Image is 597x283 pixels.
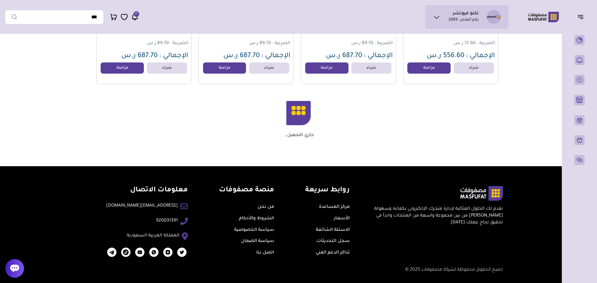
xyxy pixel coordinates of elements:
[258,205,274,210] a: من نحن
[454,41,476,46] span: 72.60 ر.س
[274,29,290,34] span: السعر :
[316,250,350,255] a: تذاكر الدعم الفني
[524,11,563,23] img: Logo
[316,228,350,233] a: الاسئلة الشائعة
[369,206,503,226] p: نقدم لك الحلول المثالية لإدارة متجرك الإلكتروني بكفاءة وسهولة. [PERSON_NAME] من بين مجموعة واسعة ...
[453,11,479,17] h1: تكنو فيوتشر
[170,41,188,46] span: الضريبة :
[163,248,173,257] img: 2023-07-25-64c0221ed0464.png
[427,52,465,60] span: 556.60 ر.س
[316,239,350,244] a: سجل التحديثات
[121,248,130,257] img: 2025-03-25-67e2a7c3cad15.png
[149,248,159,257] img: 2023-07-25-64c022301425f.png
[351,62,391,74] a: شراء
[121,52,158,60] span: 687.70 ر.س
[256,250,274,255] a: اتصل بنا
[241,239,274,244] a: سياسة الضمان
[147,62,187,74] a: شراء
[487,10,501,24] img: تكنو فيوتشر
[305,186,350,195] h4: روابط سريعة
[319,205,350,210] a: مركز المساعدة
[249,62,289,74] a: شراء
[239,216,274,221] a: الشروط والأحكام
[101,62,144,74] a: مزامنة
[106,203,178,209] a: [EMAIL_ADDRESS][DOMAIN_NAME]
[272,41,290,46] span: الضريبة :
[147,41,169,46] span: 89.70 ر.س
[135,11,138,17] span: 27
[156,217,178,224] a: 920031391
[94,267,503,273] h6: جميع الحقوق محفوظة لشركة مصفوفات 2025 ©
[234,228,274,233] a: سياسة الخصوصية
[159,52,188,60] span: الإجمالي :
[351,41,373,46] span: 89.70 ر.س
[466,52,495,60] span: الإجمالي :
[479,29,495,34] span: السعر :
[283,133,314,138] p: جاري التحميل...
[477,41,495,46] span: الضريبة :
[334,216,350,221] a: الأسعار
[377,29,393,34] span: السعر :
[407,62,451,74] a: مزامنة
[219,186,274,195] h4: منصة مصفوفات
[127,232,179,239] a: المملكة العربية السعودية
[364,52,393,60] span: الإجمالي :
[106,186,188,195] h4: معلومات الاتصال
[135,248,145,257] img: 2023-07-25-64c02204370b4.png
[177,248,187,257] img: 2023-07-25-64c0220d47a7b.png
[261,52,290,60] span: الإجمالي :
[107,248,116,257] img: 2023-12-25-6589b5437449c.png
[448,17,479,23] p: رقم المتجر : 2689
[203,62,246,74] a: مزامنة
[172,29,188,34] span: السعر :
[375,41,393,46] span: الضريبة :
[223,52,260,60] span: 687.70 ر.س
[305,62,348,74] a: مزامنة
[131,13,139,21] a: 27
[454,62,494,74] a: شراء
[249,41,271,46] span: 89.70 ر.س
[326,52,362,60] span: 687.70 ر.س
